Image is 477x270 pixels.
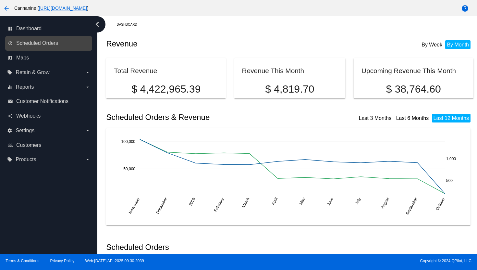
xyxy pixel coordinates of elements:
mat-icon: arrow_back [3,5,10,12]
text: November [128,197,141,214]
text: June [326,197,335,206]
text: February [213,197,225,212]
text: July [354,197,362,205]
a: share Webhooks [8,111,90,121]
i: equalizer [7,84,12,90]
text: 2025 [188,197,197,206]
text: 1,000 [446,157,456,161]
a: update Scheduled Orders [8,38,90,48]
span: Scheduled Orders [16,40,58,46]
span: Copyright © 2024 QPilot, LLC [244,259,471,263]
a: Last 3 Months [359,115,392,121]
text: September [405,197,418,215]
p: $ 38,764.60 [361,83,465,95]
a: email Customer Notifications [8,96,90,107]
h2: Total Revenue [114,67,157,74]
a: [URL][DOMAIN_NAME] [39,6,87,11]
a: dashboard Dashboard [8,23,90,34]
mat-icon: help [461,5,469,12]
h2: Scheduled Orders [106,243,290,252]
text: April [271,197,279,206]
a: Privacy Policy [50,259,75,263]
span: Customer Notifications [16,98,68,104]
span: Maps [16,55,29,61]
i: local_offer [7,157,12,162]
a: people_outline Customers [8,140,90,150]
a: Dashboard [116,19,143,30]
i: arrow_drop_down [85,70,90,75]
i: arrow_drop_down [85,157,90,162]
h2: Revenue This Month [242,67,304,74]
i: arrow_drop_down [85,128,90,133]
i: people_outline [8,143,13,148]
text: December [155,197,168,214]
text: 50,000 [124,167,136,171]
text: October [435,197,446,211]
span: Webhooks [16,113,41,119]
a: Last 12 Months [434,115,469,121]
text: March [241,197,251,208]
span: Reports [16,84,34,90]
p: $ 4,422,965.39 [114,83,218,95]
p: $ 4,819.70 [242,83,338,95]
span: Customers [16,142,41,148]
span: Settings [16,128,34,134]
a: Terms & Conditions [6,259,39,263]
h2: Revenue [106,39,290,48]
i: chevron_left [92,19,103,30]
i: update [8,41,13,46]
i: local_offer [7,70,12,75]
span: Dashboard [16,26,42,32]
li: By Week [420,40,444,49]
i: settings [7,128,12,133]
span: Cannanine ( ) [14,6,89,11]
text: May [299,197,306,205]
a: Web:[DATE] API:2025.09.30.2039 [85,259,144,263]
i: email [8,99,13,104]
i: dashboard [8,26,13,31]
text: August [380,197,390,210]
i: arrow_drop_down [85,84,90,90]
i: map [8,55,13,60]
a: Last 6 Months [396,115,429,121]
span: Retain & Grow [16,70,49,75]
a: map Maps [8,53,90,63]
h2: Upcoming Revenue This Month [361,67,456,74]
text: 100,000 [121,139,136,144]
h2: Scheduled Orders & Revenue [106,113,290,122]
li: By Month [445,40,471,49]
span: Products [16,157,36,162]
i: share [8,113,13,119]
text: 500 [446,178,453,183]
